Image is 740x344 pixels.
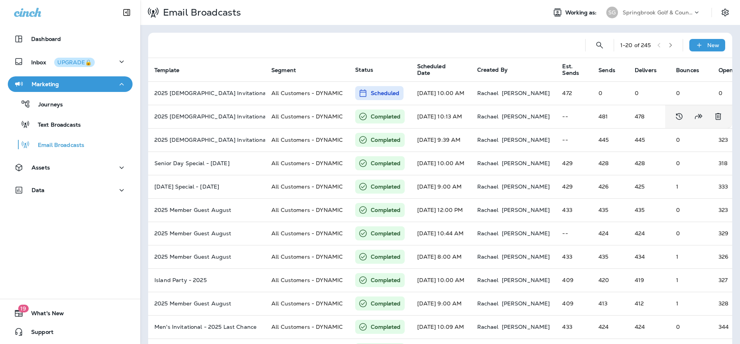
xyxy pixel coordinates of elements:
button: UPGRADE🔒 [54,58,95,67]
button: Assets [8,160,133,175]
button: Search Email Broadcasts [592,37,607,53]
p: 2025 Member Guest August [154,254,259,260]
p: Text Broadcasts [30,122,81,129]
p: [PERSON_NAME] [502,300,550,307]
span: Segment [271,67,296,74]
span: Est. Sends [562,63,579,76]
span: Delivers [635,67,657,74]
div: 1 - 20 of 245 [620,42,651,48]
td: 435 [628,198,670,222]
td: [DATE] 10:13 AM [411,105,471,128]
p: Rachael [477,277,499,283]
p: Completed [371,229,400,237]
td: 409 [556,268,592,292]
p: Completed [371,136,400,144]
span: All Customers - DYNAMIC [271,90,343,97]
span: Status [355,66,373,73]
p: Rachael [477,113,499,120]
p: Rachael [477,183,499,190]
span: All Customers - DYNAMIC [271,160,343,167]
p: 2025 Ladies Invitational - 8/15/2025 [154,113,259,120]
p: Inbox [31,58,95,66]
button: Email Broadcasts [8,136,133,153]
span: Segment [271,67,306,74]
span: Bounces [676,67,699,74]
button: Data [8,182,133,198]
p: [PERSON_NAME] [502,277,550,283]
span: Open rate:79% (Opens/Sends) [719,300,728,307]
span: All Customers - DYNAMIC [271,230,343,237]
td: 0 [670,198,712,222]
td: 429 [556,152,592,175]
button: InboxUPGRADE🔒 [8,54,133,69]
p: New [707,42,719,48]
td: -- [556,222,592,245]
span: All Customers - DYNAMIC [271,183,343,190]
p: Data [32,187,45,193]
td: 433 [556,198,592,222]
p: Rachael [477,160,499,166]
div: SG [606,7,618,18]
td: 424 [628,222,670,245]
p: Completed [371,206,400,214]
button: Text Broadcasts [8,116,133,132]
td: 0 [670,222,712,245]
td: 424 [592,222,628,245]
p: Completed [371,323,400,331]
p: [PERSON_NAME] [502,254,550,260]
td: 435 [592,245,628,268]
td: 434 [628,245,670,268]
span: Open rate:78% (Opens/Sends) [719,230,728,237]
p: [PERSON_NAME] [502,113,550,120]
span: Open rate:75% (Opens/Sends) [719,253,728,260]
p: Assets [32,164,50,171]
div: UPGRADE🔒 [57,60,92,65]
p: Completed [371,300,400,307]
button: Delete Broadcast [710,109,726,124]
span: All Customers - DYNAMIC [271,136,343,143]
td: 0 [670,152,712,175]
p: Springbrook Golf & Country Club [623,9,693,16]
span: 0 [719,90,722,97]
p: Completed [371,253,400,261]
td: 0 [670,315,712,339]
td: 481 [592,105,628,128]
p: Rachael [477,207,499,213]
button: Support [8,324,133,340]
p: Completed [371,159,400,167]
td: 426 [592,175,628,198]
span: Delivers [635,67,667,74]
td: 1 [670,292,712,315]
p: [PERSON_NAME] [502,207,550,213]
p: 2025 Ladies Invitational - 8/15/2025 [154,137,259,143]
p: Completed [371,276,400,284]
td: [DATE] 9:39 AM [411,128,471,152]
td: 1 [670,175,712,198]
p: Completed [371,113,400,120]
td: 435 [592,198,628,222]
td: 1 [670,245,712,268]
td: [DATE] 10:44 AM [411,222,471,245]
span: What's New [23,310,64,319]
td: 419 [628,268,670,292]
td: -- [556,128,592,152]
span: Scheduled Date [417,63,468,76]
p: Marketing [32,81,59,87]
td: 445 [592,128,628,152]
td: [DATE] 9:00 AM [411,292,471,315]
span: Bounces [676,67,709,74]
p: [PERSON_NAME] [502,230,550,236]
p: Rachael [477,324,499,330]
td: 0 [592,81,628,105]
span: Support [23,329,53,338]
span: Opens [719,67,736,74]
td: [DATE] 10:00 AM [411,81,471,105]
td: 478 [628,105,670,128]
td: 424 [592,315,628,339]
td: 0 [670,128,712,152]
button: Dashboard [8,31,133,47]
td: -- [556,105,592,128]
span: Open rate:74% (Opens/Sends) [719,206,728,213]
p: [PERSON_NAME] [502,137,550,143]
td: 424 [628,315,670,339]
